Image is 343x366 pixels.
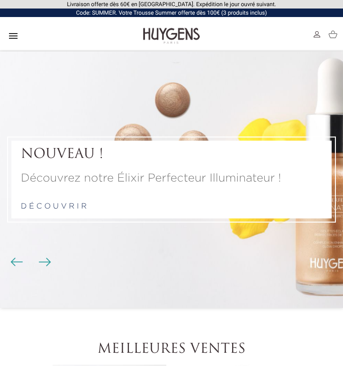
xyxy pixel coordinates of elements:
a: NOUVEAU ! [21,147,322,163]
h2: Meilleures ventes [51,342,292,358]
a: d é c o u v r i r [21,203,87,210]
i:  [8,30,19,42]
img: Huygens [143,27,200,45]
div: Boutons du carrousel [14,255,45,270]
a: Découvrez notre Élixir Perfecteur Illuminateur ! [21,170,322,187]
